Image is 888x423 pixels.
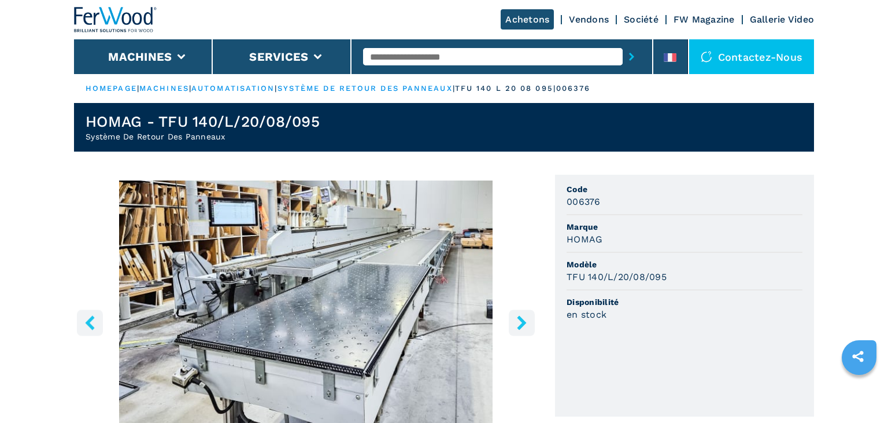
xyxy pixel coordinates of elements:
span: | [275,84,277,93]
a: Achetons [501,9,554,30]
div: Contactez-nous [689,39,815,74]
a: sharethis [843,342,872,371]
a: Vendons [569,14,609,25]
a: système de retour des panneaux [277,84,453,93]
button: submit-button [623,43,641,70]
h1: HOMAG - TFU 140/L/20/08/095 [86,112,320,131]
span: Marque [567,221,802,233]
button: left-button [77,310,103,336]
a: FW Magazine [674,14,735,25]
img: Ferwood [74,7,157,32]
span: | [137,84,139,93]
h3: 006376 [567,195,601,208]
button: Services [249,50,308,64]
span: | [453,84,455,93]
iframe: Chat [839,371,879,414]
span: Code [567,183,802,195]
p: 006376 [556,83,591,94]
img: Contactez-nous [701,51,712,62]
button: Machines [108,50,172,64]
h3: en stock [567,308,606,321]
p: tfu 140 l 20 08 095 | [455,83,556,94]
span: Modèle [567,259,802,270]
h3: HOMAG [567,233,602,246]
h2: Système De Retour Des Panneaux [86,131,320,142]
button: right-button [509,310,535,336]
span: | [189,84,191,93]
a: automatisation [191,84,275,93]
a: Société [624,14,658,25]
a: Gallerie Video [750,14,815,25]
h3: TFU 140/L/20/08/095 [567,270,667,284]
a: machines [139,84,189,93]
span: Disponibilité [567,296,802,308]
a: HOMEPAGE [86,84,137,93]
